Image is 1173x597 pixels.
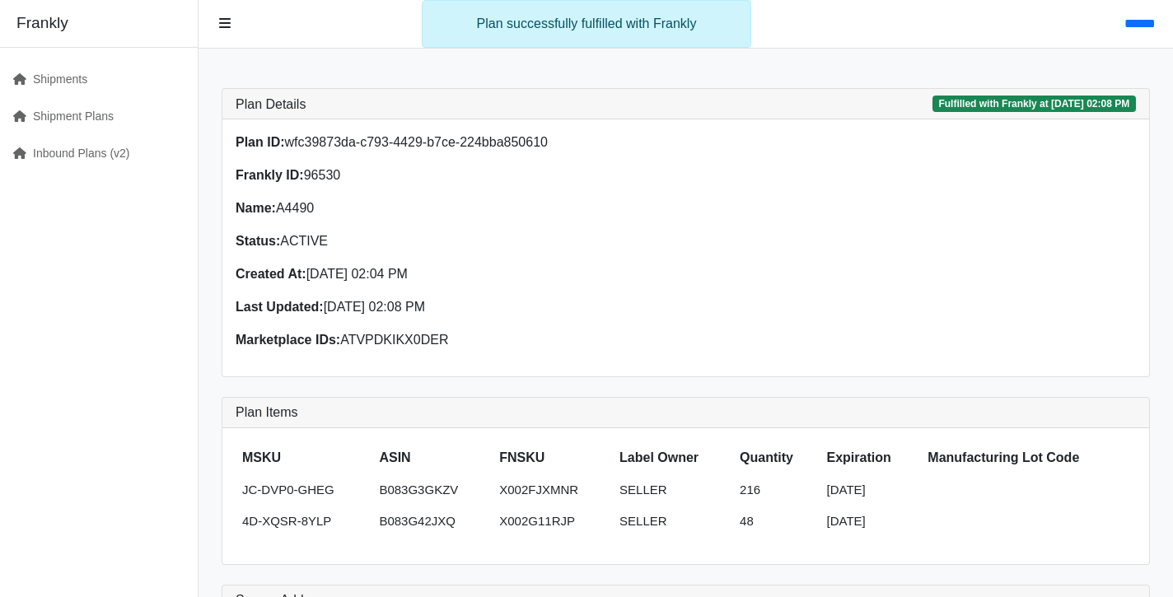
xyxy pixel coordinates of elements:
[236,404,1136,420] h3: Plan Items
[236,330,676,350] p: ATVPDKIKX0DER
[236,135,285,149] strong: Plan ID:
[613,441,733,474] th: Label Owner
[236,168,304,182] strong: Frankly ID:
[613,474,733,506] td: SELLER
[236,267,306,281] strong: Created At:
[733,441,820,474] th: Quantity
[236,300,324,314] strong: Last Updated:
[372,506,493,538] td: B083G42JXQ
[236,96,306,112] h3: Plan Details
[820,441,921,474] th: Expiration
[820,474,921,506] td: [DATE]
[236,198,676,218] p: A4490
[493,474,613,506] td: X002FJXMNR
[613,506,733,538] td: SELLER
[236,166,676,185] p: 96530
[921,441,1136,474] th: Manufacturing Lot Code
[372,474,493,506] td: B083G3GKZV
[820,506,921,538] td: [DATE]
[236,297,676,317] p: [DATE] 02:08 PM
[733,474,820,506] td: 216
[236,201,276,215] strong: Name:
[493,441,613,474] th: FNSKU
[236,333,340,347] strong: Marketplace IDs:
[733,506,820,538] td: 48
[932,96,1136,112] span: Fulfilled with Frankly at [DATE] 02:08 PM
[236,234,280,248] strong: Status:
[236,231,676,251] p: ACTIVE
[236,133,676,152] p: wfc39873da-c793-4429-b7ce-224bba850610
[493,506,613,538] td: X002G11RJP
[236,506,372,538] td: 4D-XQSR-8YLP
[236,474,372,506] td: JC-DVP0-GHEG
[372,441,493,474] th: ASIN
[236,264,676,284] p: [DATE] 02:04 PM
[236,441,372,474] th: MSKU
